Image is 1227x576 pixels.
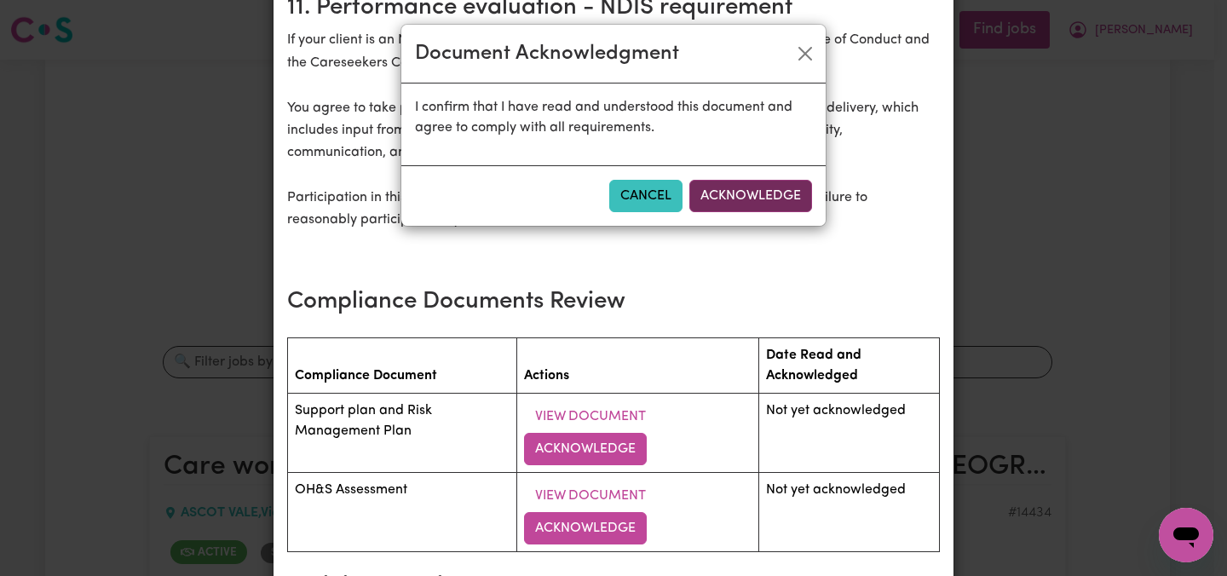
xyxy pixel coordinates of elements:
iframe: Button to launch messaging window [1159,508,1213,562]
button: Close [792,40,819,67]
p: I confirm that I have read and understood this document and agree to comply with all requirements. [415,97,812,138]
button: Cancel [609,180,683,212]
div: Document Acknowledgment [415,38,679,69]
button: Acknowledge [689,180,812,212]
